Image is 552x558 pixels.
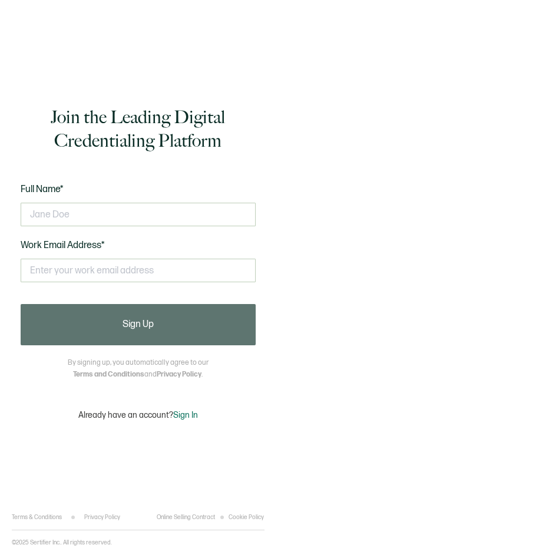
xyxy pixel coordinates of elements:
h1: Join the Leading Digital Credentialing Platform [21,105,256,153]
span: Sign In [173,410,198,420]
p: ©2025 Sertifier Inc.. All rights reserved. [12,539,112,546]
a: Online Selling Contract [157,514,215,521]
a: Privacy Policy [84,514,120,521]
p: Already have an account? [78,410,198,420]
input: Jane Doe [21,203,256,226]
a: Terms and Conditions [73,370,144,379]
a: Cookie Policy [229,514,264,521]
p: By signing up, you automatically agree to our and . [68,357,209,381]
span: Sign Up [123,320,154,329]
input: Enter your work email address [21,259,256,282]
span: Work Email Address* [21,240,105,251]
button: Sign Up [21,304,256,345]
span: Full Name* [21,184,64,195]
a: Privacy Policy [157,370,201,379]
a: Terms & Conditions [12,514,62,521]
